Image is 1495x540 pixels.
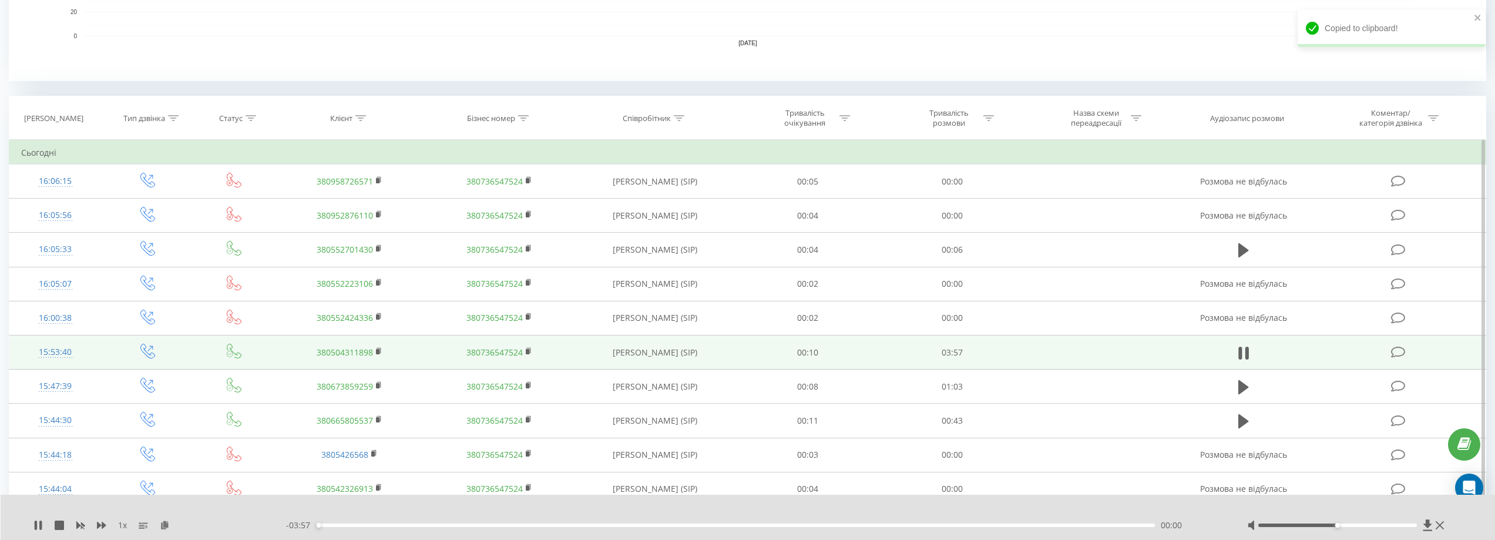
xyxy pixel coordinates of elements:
div: Клієнт [330,113,352,123]
button: close [1474,13,1482,24]
div: 15:47:39 [21,375,90,398]
span: Розмова не відбулась [1200,483,1287,494]
div: Copied to clipboard! [1298,9,1486,47]
td: [PERSON_NAME] (SIP) [575,404,736,438]
div: Тривалість очікування [774,108,836,128]
a: 380552223106 [317,278,373,289]
a: 380736547524 [466,347,523,358]
td: 00:00 [880,165,1024,199]
td: 00:06 [880,233,1024,267]
div: Accessibility label [317,523,321,528]
span: Розмова не відбулась [1200,210,1287,221]
td: 03:57 [880,336,1024,370]
div: Бізнес номер [467,113,515,123]
a: 380736547524 [466,244,523,255]
span: - 03:57 [286,519,316,531]
div: Аудіозапис розмови [1210,113,1284,123]
td: 00:08 [736,370,880,404]
a: 380958726571 [317,176,373,187]
a: 380736547524 [466,176,523,187]
td: [PERSON_NAME] (SIP) [575,233,736,267]
td: Сьогодні [9,141,1486,165]
td: 00:02 [736,267,880,301]
a: 380952876110 [317,210,373,221]
td: 00:00 [880,438,1024,472]
td: [PERSON_NAME] (SIP) [575,267,736,301]
td: [PERSON_NAME] (SIP) [575,301,736,335]
div: Співробітник [623,113,671,123]
div: Тип дзвінка [123,113,165,123]
a: 380736547524 [466,483,523,494]
td: [PERSON_NAME] (SIP) [575,438,736,472]
span: 1 x [118,519,127,531]
div: Статус [219,113,243,123]
div: 16:00:38 [21,307,90,330]
span: Розмова не відбулась [1200,312,1287,323]
div: Назва схеми переадресації [1065,108,1128,128]
td: 00:03 [736,438,880,472]
div: 15:44:18 [21,444,90,467]
td: 00:00 [880,301,1024,335]
div: 16:05:07 [21,273,90,296]
div: Accessibility label [1335,523,1340,528]
td: [PERSON_NAME] (SIP) [575,472,736,506]
span: 00:00 [1161,519,1182,531]
div: 16:05:56 [21,204,90,227]
td: 00:00 [880,472,1024,506]
div: Коментар/категорія дзвінка [1356,108,1425,128]
a: 380504311898 [317,347,373,358]
div: Тривалість розмови [918,108,980,128]
td: [PERSON_NAME] (SIP) [575,336,736,370]
td: [PERSON_NAME] (SIP) [575,370,736,404]
div: 16:06:15 [21,170,90,193]
td: 00:04 [736,233,880,267]
td: 00:10 [736,336,880,370]
td: [PERSON_NAME] (SIP) [575,165,736,199]
div: [PERSON_NAME] [24,113,83,123]
td: 00:11 [736,404,880,438]
span: Розмова не відбулась [1200,278,1287,289]
td: 00:05 [736,165,880,199]
div: Open Intercom Messenger [1455,474,1483,502]
a: 380736547524 [466,278,523,289]
a: 380665805537 [317,415,373,426]
a: 380552701430 [317,244,373,255]
a: 380736547524 [466,312,523,323]
div: 16:05:33 [21,238,90,261]
td: 00:43 [880,404,1024,438]
text: 20 [70,9,78,15]
text: [DATE] [738,40,757,46]
a: 3805426568 [321,449,368,460]
td: 00:00 [880,267,1024,301]
td: 00:04 [736,472,880,506]
span: Розмова не відбулась [1200,176,1287,187]
div: 15:53:40 [21,341,90,364]
a: 380736547524 [466,210,523,221]
div: 15:44:30 [21,409,90,432]
a: 380542326913 [317,483,373,494]
text: 0 [73,33,77,39]
td: 01:03 [880,370,1024,404]
a: 380673859259 [317,381,373,392]
a: 380552424336 [317,312,373,323]
a: 380736547524 [466,449,523,460]
a: 380736547524 [466,415,523,426]
td: 00:02 [736,301,880,335]
a: 380736547524 [466,381,523,392]
div: 15:44:04 [21,478,90,501]
td: [PERSON_NAME] (SIP) [575,199,736,233]
td: 00:04 [736,199,880,233]
td: 00:00 [880,199,1024,233]
span: Розмова не відбулась [1200,449,1287,460]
